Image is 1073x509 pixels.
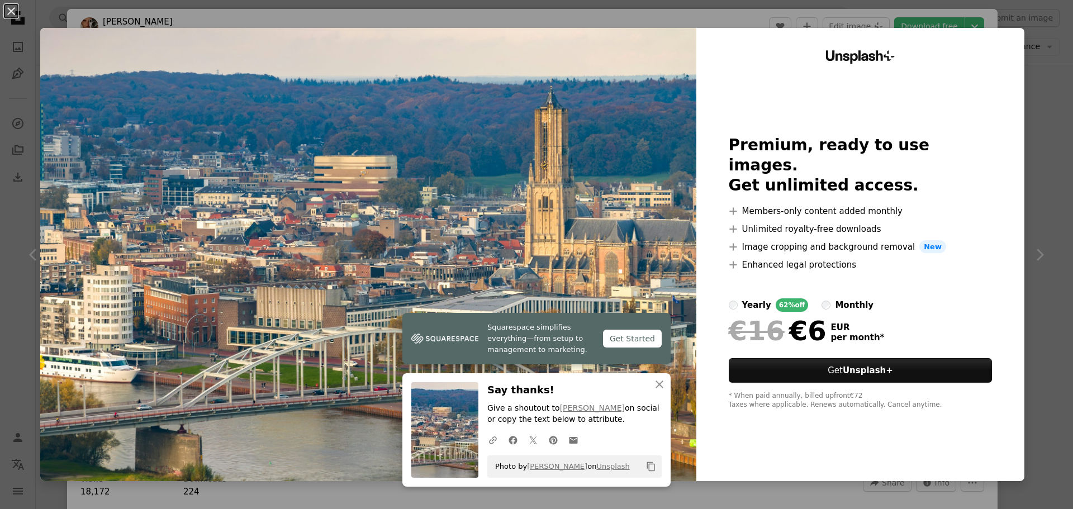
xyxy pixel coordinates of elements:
p: Give a shoutout to on social or copy the text below to attribute. [487,403,662,425]
img: file-1747939142011-51e5cc87e3c9 [411,330,478,347]
a: Squarespace simplifies everything—from setup to management to marketing.Get Started [402,313,671,364]
a: Share on Pinterest [543,429,563,451]
div: €6 [729,316,827,345]
div: Get Started [603,330,662,348]
a: Unsplash [596,462,629,470]
input: monthly [822,301,830,310]
span: New [919,240,946,254]
h3: Say thanks! [487,382,662,398]
button: GetUnsplash+ [729,358,993,383]
span: Photo by on [490,458,630,475]
button: Copy to clipboard [642,457,661,476]
span: per month * [831,332,885,342]
div: 62% off [776,298,809,312]
li: Enhanced legal protections [729,258,993,272]
a: Share on Twitter [523,429,543,451]
span: Squarespace simplifies everything—from setup to management to marketing. [487,322,594,355]
span: EUR [831,322,885,332]
li: Unlimited royalty-free downloads [729,222,993,236]
div: yearly [742,298,771,312]
a: [PERSON_NAME] [560,403,625,412]
span: €16 [729,316,785,345]
li: Members-only content added monthly [729,204,993,218]
input: yearly62%off [729,301,738,310]
div: monthly [835,298,873,312]
strong: Unsplash+ [843,365,893,375]
a: [PERSON_NAME] [527,462,587,470]
h2: Premium, ready to use images. Get unlimited access. [729,135,993,196]
a: Share on Facebook [503,429,523,451]
li: Image cropping and background removal [729,240,993,254]
div: * When paid annually, billed upfront €72 Taxes where applicable. Renews automatically. Cancel any... [729,392,993,410]
a: Share over email [563,429,583,451]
